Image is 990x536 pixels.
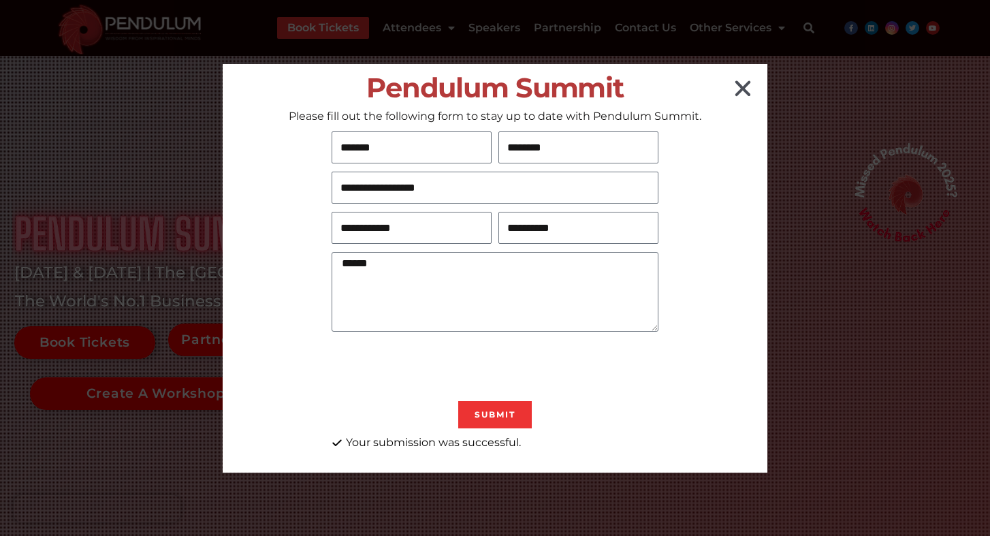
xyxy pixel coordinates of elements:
h2: Pendulum Summit [223,72,767,103]
div: Your submission was successful. [332,435,658,450]
button: Submit [458,401,532,428]
p: Please fill out the following form to stay up to date with Pendulum Summit. [223,109,767,123]
iframe: reCAPTCHA [332,340,539,393]
span: Submit [475,411,515,419]
a: Close [732,78,754,99]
